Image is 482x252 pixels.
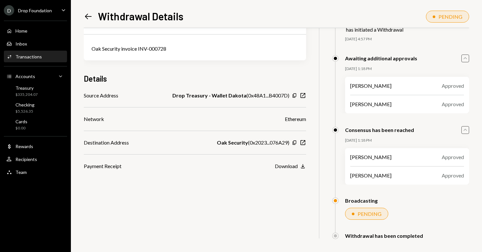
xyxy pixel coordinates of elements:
[4,117,67,132] a: Cards$0.00
[98,10,183,23] h1: Withdrawal Details
[275,163,306,170] button: Download
[442,100,464,108] div: Approved
[345,233,423,239] div: Withdrawal has been completed
[350,82,391,90] div: [PERSON_NAME]
[15,74,35,79] div: Accounts
[15,54,42,59] div: Transactions
[172,92,289,99] div: ( 0x48A1...B4007D )
[15,102,34,107] div: Checking
[275,163,298,169] div: Download
[84,92,118,99] div: Source Address
[4,166,67,178] a: Team
[15,92,38,97] div: $335,204.07
[15,85,38,91] div: Treasury
[350,172,391,179] div: [PERSON_NAME]
[15,144,33,149] div: Rewards
[345,36,469,42] div: [DATE] 4:57 PM
[4,51,67,62] a: Transactions
[350,100,391,108] div: [PERSON_NAME]
[345,55,417,61] div: Awaiting additional approvals
[172,92,246,99] b: Drop Treasury - Wallet Dakota
[442,82,464,90] div: Approved
[4,100,67,116] a: Checking$5,526.35
[346,26,403,33] div: has initiated a Withdrawal
[15,28,27,34] div: Home
[84,73,107,84] h3: Details
[92,45,298,53] div: Oak Security invoice INV-000728
[15,126,27,131] div: $0.00
[4,70,67,82] a: Accounts
[4,25,67,36] a: Home
[345,197,378,204] div: Broadcasting
[4,5,14,15] div: D
[345,66,469,72] div: [DATE] 1:18 PM
[217,139,248,146] b: Oak Security
[358,211,381,217] div: PENDING
[4,153,67,165] a: Recipients
[15,41,27,46] div: Inbox
[84,115,104,123] div: Network
[15,109,34,114] div: $5,526.35
[15,119,27,124] div: Cards
[285,115,306,123] div: Ethereum
[4,83,67,99] a: Treasury$335,204.07
[217,139,289,146] div: ( 0x2023...076A29 )
[350,153,391,161] div: [PERSON_NAME]
[345,127,414,133] div: Consensus has been reached
[15,169,27,175] div: Team
[4,38,67,49] a: Inbox
[439,14,462,20] div: PENDING
[15,156,37,162] div: Recipients
[345,138,469,143] div: [DATE] 1:18 PM
[84,139,129,146] div: Destination Address
[18,8,52,13] div: Drop Foundation
[442,153,464,161] div: Approved
[4,140,67,152] a: Rewards
[442,172,464,179] div: Approved
[84,162,121,170] div: Payment Receipt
